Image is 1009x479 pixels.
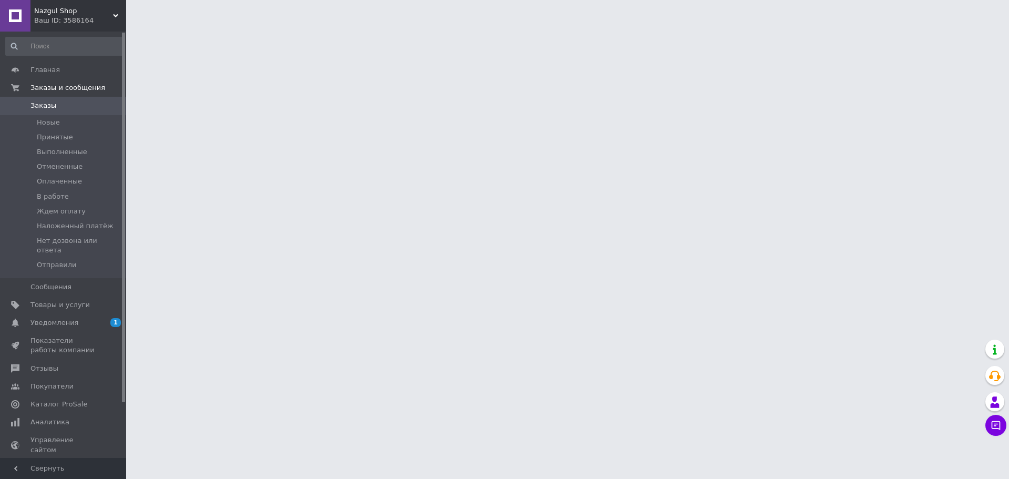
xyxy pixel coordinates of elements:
[37,236,123,255] span: Нет дозвона или ответа
[30,400,87,409] span: Каталог ProSale
[30,364,58,373] span: Отзывы
[30,435,97,454] span: Управление сайтом
[30,282,71,292] span: Сообщения
[37,162,83,171] span: Отмененные
[37,133,73,142] span: Принятые
[30,336,97,355] span: Показатели работы компании
[34,6,113,16] span: Nazgul Shop
[37,118,60,127] span: Новые
[30,83,105,93] span: Заказы и сообщения
[37,147,87,157] span: Выполненные
[30,382,74,391] span: Покупатели
[37,207,86,216] span: Ждем оплату
[30,300,90,310] span: Товары и услуги
[30,417,69,427] span: Аналитика
[5,37,124,56] input: Поиск
[37,177,82,186] span: Оплаченные
[34,16,126,25] div: Ваш ID: 3586164
[37,221,114,231] span: Наложенный платёж
[30,65,60,75] span: Главная
[30,101,56,110] span: Заказы
[37,260,76,270] span: Отправили
[985,415,1006,436] button: Чат с покупателем
[37,192,69,201] span: В работе
[110,318,121,327] span: 1
[30,318,78,328] span: Уведомления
